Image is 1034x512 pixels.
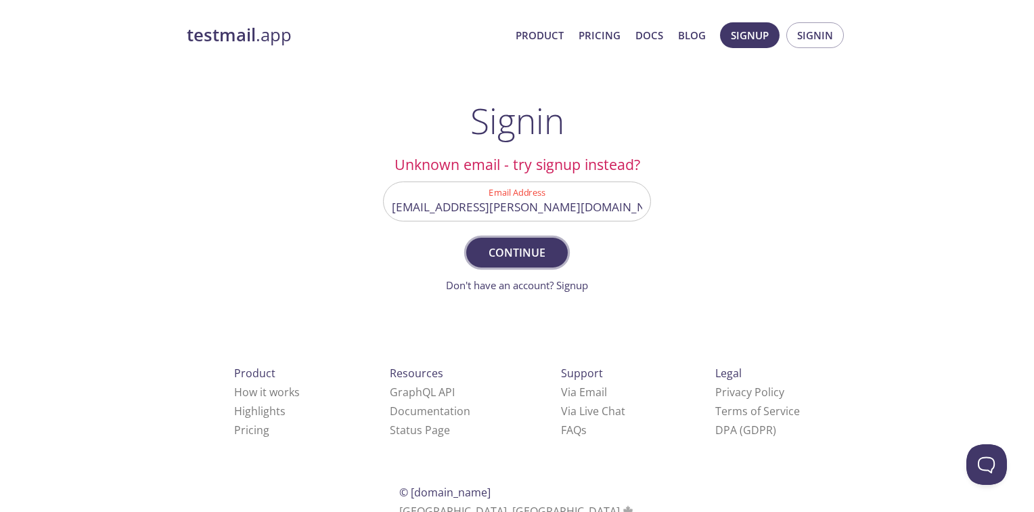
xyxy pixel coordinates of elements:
a: Privacy Policy [715,385,784,400]
a: Docs [635,26,663,44]
strong: testmail [187,23,256,47]
span: Legal [715,366,742,381]
button: Continue [466,238,568,268]
a: Status Page [390,423,450,438]
a: Documentation [390,404,470,419]
a: FAQ [561,423,587,438]
iframe: Help Scout Beacon - Open [966,444,1007,485]
h2: Unknown email - try signup instead? [383,153,651,176]
a: Highlights [234,404,286,419]
a: Don't have an account? Signup [446,278,588,292]
a: Product [516,26,564,44]
a: Pricing [579,26,621,44]
span: Product [234,366,275,381]
a: Via Live Chat [561,404,625,419]
button: Signup [720,22,780,48]
span: © [DOMAIN_NAME] [399,485,491,500]
a: Via Email [561,385,607,400]
a: DPA (GDPR) [715,423,776,438]
a: Terms of Service [715,404,800,419]
a: Blog [678,26,706,44]
a: testmail.app [187,24,505,47]
span: Resources [390,366,443,381]
span: Continue [481,243,553,262]
a: GraphQL API [390,385,455,400]
a: Pricing [234,423,269,438]
span: Signup [731,26,769,44]
a: How it works [234,385,300,400]
span: Support [561,366,603,381]
span: s [581,423,587,438]
button: Signin [786,22,844,48]
h1: Signin [470,100,564,141]
span: Signin [797,26,833,44]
